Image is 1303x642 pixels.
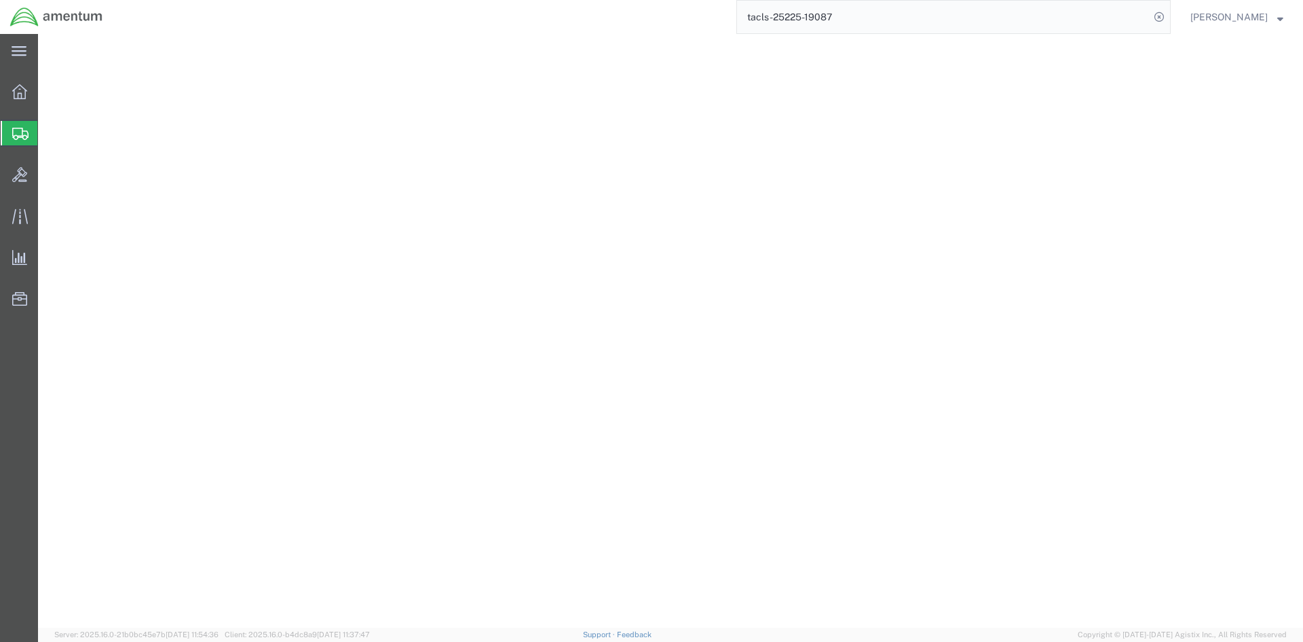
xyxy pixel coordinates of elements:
[617,630,651,639] a: Feedback
[317,630,370,639] span: [DATE] 11:37:47
[737,1,1150,33] input: Search for shipment number, reference number
[38,34,1303,628] iframe: FS Legacy Container
[583,630,617,639] a: Support
[54,630,219,639] span: Server: 2025.16.0-21b0bc45e7b
[10,7,103,27] img: logo
[225,630,370,639] span: Client: 2025.16.0-b4dc8a9
[1078,629,1287,641] span: Copyright © [DATE]-[DATE] Agistix Inc., All Rights Reserved
[1190,10,1268,24] span: Jessica White
[166,630,219,639] span: [DATE] 11:54:36
[1190,9,1284,25] button: [PERSON_NAME]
